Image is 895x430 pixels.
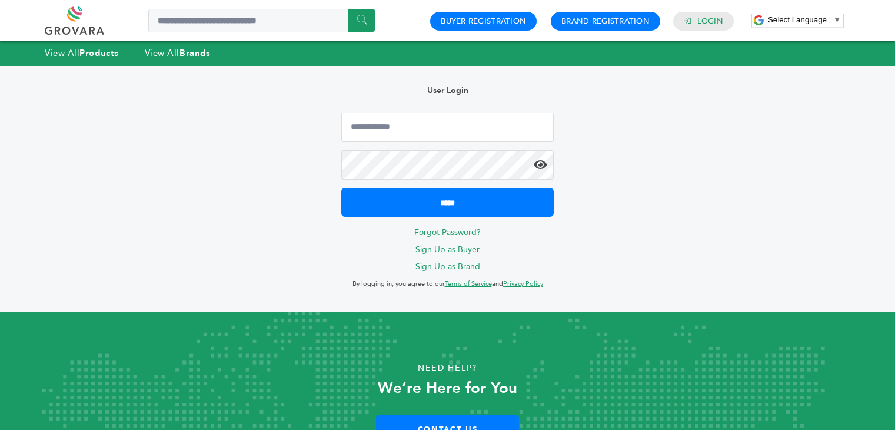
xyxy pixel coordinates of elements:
a: Privacy Policy [503,279,543,288]
a: View AllProducts [45,47,119,59]
input: Password [341,150,553,180]
a: Sign Up as Buyer [415,244,480,255]
span: ▼ [833,15,841,24]
b: User Login [427,85,468,96]
span: Select Language [768,15,827,24]
a: Forgot Password? [414,227,481,238]
p: By logging in, you agree to our and [341,277,553,291]
a: Brand Registration [561,16,650,27]
a: View AllBrands [145,47,211,59]
strong: Products [79,47,118,59]
input: Search a product or brand... [148,9,375,32]
p: Need Help? [45,359,850,377]
strong: Brands [179,47,210,59]
strong: We’re Here for You [378,378,517,399]
input: Email Address [341,113,553,142]
a: Buyer Registration [441,16,526,27]
a: Select Language​ [768,15,841,24]
a: Sign Up as Brand [415,261,480,272]
a: Terms of Service [445,279,492,288]
a: Login [697,16,723,27]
